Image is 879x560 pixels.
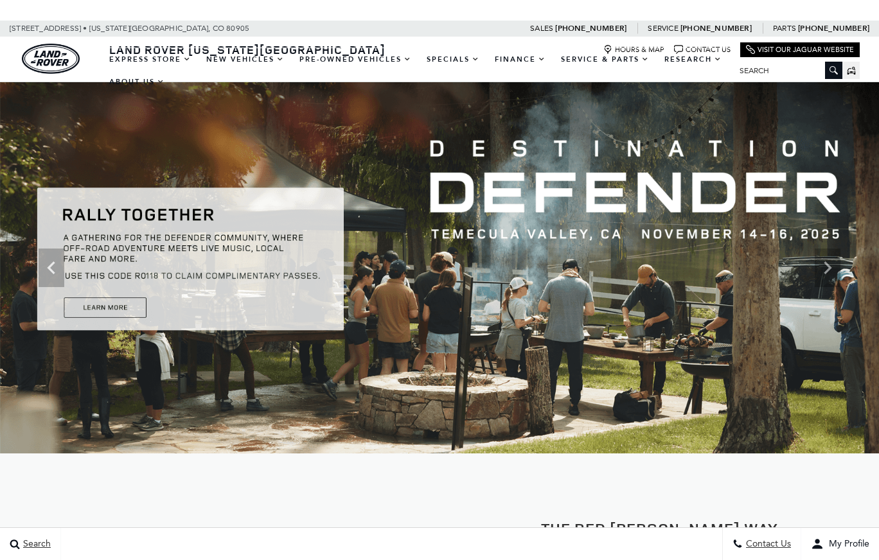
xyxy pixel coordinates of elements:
[743,539,791,550] span: Contact Us
[22,44,80,74] a: land-rover
[657,48,729,71] a: Research
[213,21,224,37] span: CO
[487,48,553,71] a: Finance
[801,528,879,560] button: user-profile-menu
[292,48,419,71] a: Pre-Owned Vehicles
[555,23,626,33] a: [PHONE_NUMBER]
[10,21,87,37] span: [STREET_ADDRESS] •
[22,44,80,74] img: Land Rover
[553,48,657,71] a: Service & Parts
[102,42,393,57] a: Land Rover [US_STATE][GEOGRAPHIC_DATA]
[109,42,386,57] span: Land Rover [US_STATE][GEOGRAPHIC_DATA]
[746,45,854,55] a: Visit Our Jaguar Website
[199,48,292,71] a: New Vehicles
[773,24,796,33] span: Parts
[419,48,487,71] a: Specials
[798,23,869,33] a: [PHONE_NUMBER]
[102,48,199,71] a: EXPRESS STORE
[530,24,553,33] span: Sales
[449,520,869,537] h2: The Red [PERSON_NAME] Way
[102,71,172,93] a: About Us
[102,48,730,93] nav: Main Navigation
[648,24,678,33] span: Service
[603,45,664,55] a: Hours & Map
[10,24,249,33] a: [STREET_ADDRESS] • [US_STATE][GEOGRAPHIC_DATA], CO 80905
[730,63,842,78] input: Search
[20,539,51,550] span: Search
[226,21,249,37] span: 80905
[824,539,869,550] span: My Profile
[674,45,731,55] a: Contact Us
[680,23,752,33] a: [PHONE_NUMBER]
[89,21,211,37] span: [US_STATE][GEOGRAPHIC_DATA],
